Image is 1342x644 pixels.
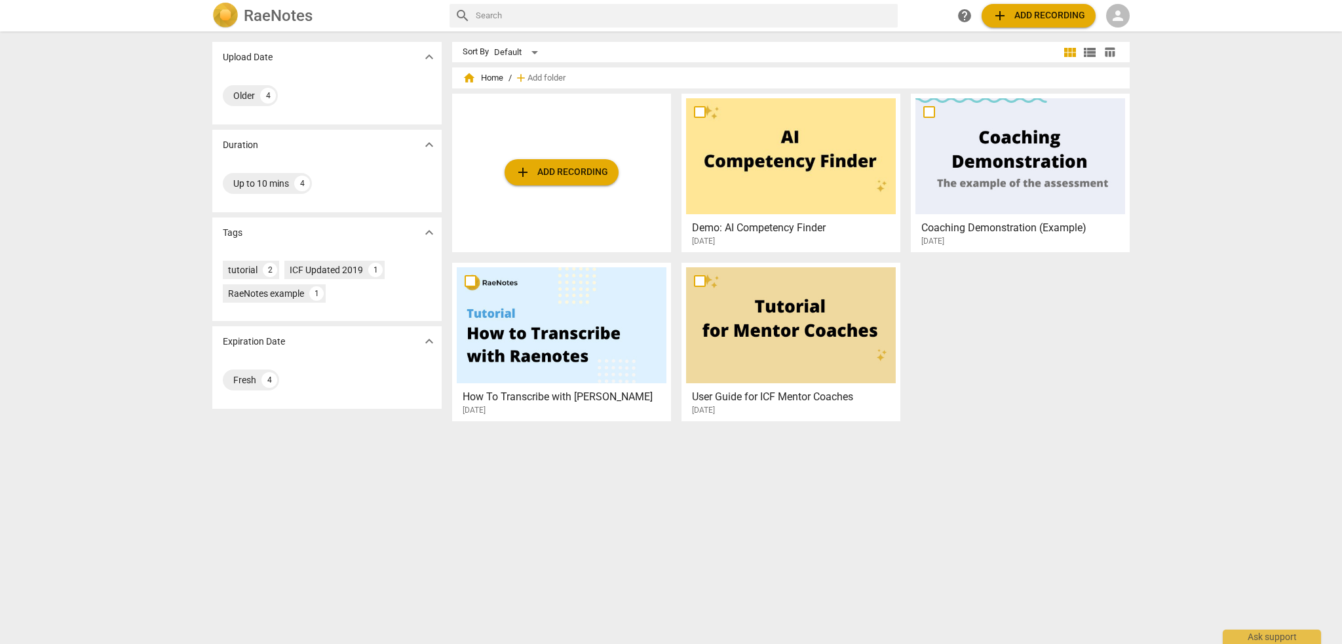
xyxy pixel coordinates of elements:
button: Show more [419,223,439,242]
span: [DATE] [692,236,715,247]
button: Show more [419,47,439,67]
span: / [508,73,512,83]
span: [DATE] [463,405,486,416]
span: [DATE] [921,236,944,247]
span: expand_more [421,225,437,240]
span: Home [463,71,503,85]
div: ICF Updated 2019 [290,263,363,276]
button: Table view [1100,43,1119,62]
h2: RaeNotes [244,7,313,25]
span: view_list [1082,45,1098,60]
div: tutorial [228,263,258,276]
span: [DATE] [692,405,715,416]
p: Duration [223,138,258,152]
span: add [515,164,531,180]
span: expand_more [421,333,437,349]
span: person [1110,8,1126,24]
div: RaeNotes example [228,287,304,300]
h3: User Guide for ICF Mentor Coaches [692,389,897,405]
div: 2 [263,263,277,277]
div: Ask support [1223,630,1321,644]
span: expand_more [421,49,437,65]
a: Help [953,4,976,28]
div: 4 [294,176,310,191]
a: Coaching Demonstration (Example)[DATE] [915,98,1125,246]
a: LogoRaeNotes [212,3,439,29]
div: 4 [261,372,277,388]
div: 4 [260,88,276,104]
div: 1 [309,286,324,301]
span: view_module [1062,45,1078,60]
span: add [514,71,527,85]
a: Demo: AI Competency Finder[DATE] [686,98,896,246]
div: Up to 10 mins [233,177,289,190]
div: Fresh [233,373,256,387]
span: help [957,8,972,24]
span: Add recording [515,164,608,180]
button: Upload [982,4,1096,28]
p: Upload Date [223,50,273,64]
span: add [992,8,1008,24]
button: List view [1080,43,1100,62]
button: Tile view [1060,43,1080,62]
h3: How To Transcribe with RaeNotes [463,389,668,405]
img: Logo [212,3,239,29]
span: expand_more [421,137,437,153]
a: How To Transcribe with [PERSON_NAME][DATE] [457,267,666,415]
button: Show more [419,135,439,155]
h3: Coaching Demonstration (Example) [921,220,1126,236]
div: Older [233,89,255,102]
span: Add recording [992,8,1085,24]
button: Show more [419,331,439,351]
p: Tags [223,226,242,240]
div: 1 [368,263,383,277]
p: Expiration Date [223,335,285,349]
button: Upload [505,159,619,185]
div: Sort By [463,47,489,57]
input: Search [476,5,892,26]
span: table_chart [1103,46,1116,58]
span: Add folder [527,73,566,83]
a: User Guide for ICF Mentor Coaches[DATE] [686,267,896,415]
span: home [463,71,476,85]
span: search [455,8,470,24]
h3: Demo: AI Competency Finder [692,220,897,236]
div: Default [494,42,543,63]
